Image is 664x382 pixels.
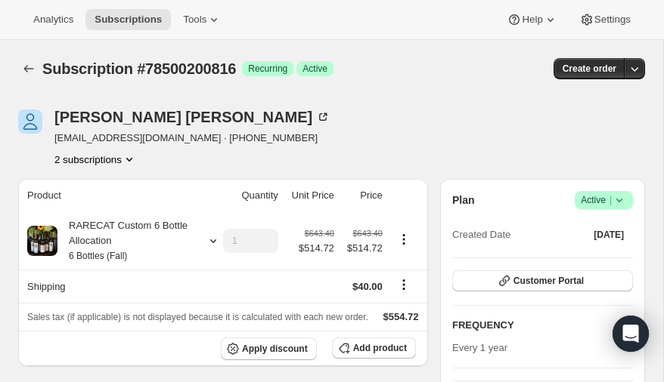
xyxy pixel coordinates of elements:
[585,224,633,245] button: [DATE]
[353,229,383,238] small: $643.40
[221,337,317,360] button: Apply discount
[33,14,73,26] span: Analytics
[18,270,213,303] th: Shipping
[18,179,213,212] th: Product
[392,231,416,248] button: Product actions
[213,179,283,212] th: Quantity
[392,276,416,293] button: Shipping actions
[54,152,137,167] button: Product actions
[610,194,612,206] span: |
[514,275,584,287] span: Customer Portal
[27,226,57,256] img: product img
[18,109,42,134] span: David Smitherman
[452,270,633,291] button: Customer Portal
[353,342,407,354] span: Add product
[305,229,334,238] small: $643.40
[57,218,194,263] div: RARECAT Custom 6 Bottle Allocation
[27,312,368,322] span: Sales tax (if applicable) is not displayed because it is calculated with each new order.
[498,9,566,30] button: Help
[248,63,287,75] span: Recurring
[54,109,330,125] div: [PERSON_NAME] [PERSON_NAME]
[452,318,616,333] h2: FREQUENCY
[613,316,649,352] div: Open Intercom Messenger
[383,311,419,322] span: $554.72
[452,342,507,353] span: Every 1 year
[24,9,82,30] button: Analytics
[69,251,127,261] small: 6 Bottles (Fall)
[594,229,624,241] span: [DATE]
[522,14,542,26] span: Help
[452,227,510,242] span: Created Date
[303,63,327,75] span: Active
[299,241,334,256] span: $514.72
[554,58,625,79] button: Create order
[607,313,642,337] button: Edit
[352,281,383,292] span: $40.00
[42,60,236,77] span: Subscription #78500200816
[85,9,171,30] button: Subscriptions
[174,9,231,30] button: Tools
[283,179,339,212] th: Unit Price
[570,9,640,30] button: Settings
[339,179,387,212] th: Price
[54,131,330,146] span: [EMAIL_ADDRESS][DOMAIN_NAME] · [PHONE_NUMBER]
[183,14,206,26] span: Tools
[95,14,162,26] span: Subscriptions
[332,337,416,359] button: Add product
[242,343,308,355] span: Apply discount
[18,58,39,79] button: Subscriptions
[343,241,383,256] span: $514.72
[594,14,631,26] span: Settings
[452,193,475,208] h2: Plan
[563,63,616,75] span: Create order
[581,193,627,208] span: Active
